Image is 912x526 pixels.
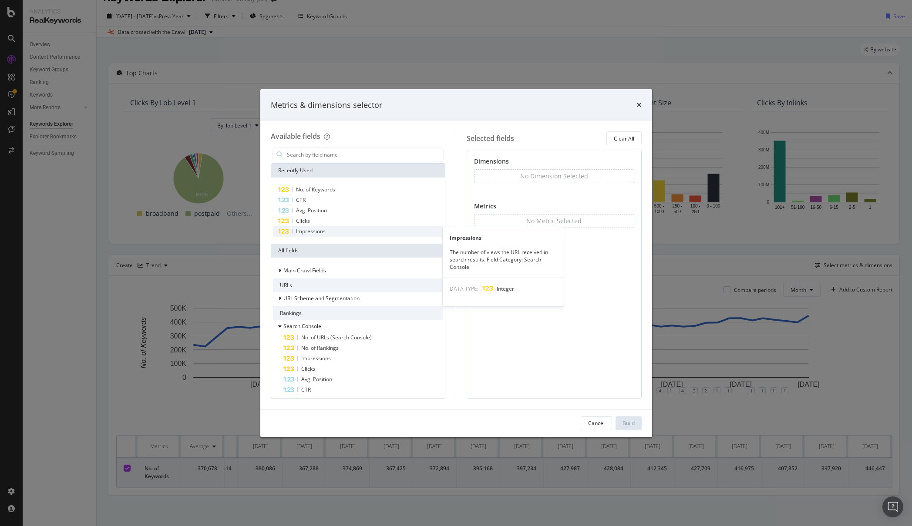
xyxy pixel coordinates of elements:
div: Build [623,419,635,427]
span: Search Console [283,322,321,330]
div: No Dimension Selected [520,172,588,181]
input: Search by field name [286,148,444,161]
div: All fields [271,244,445,258]
div: Impressions [443,234,564,241]
button: Build [616,416,642,430]
div: Dimensions [474,157,634,169]
span: URL Scheme and Segmentation [283,295,360,302]
div: Available fields [271,131,320,141]
span: No. of Keywords [296,186,335,193]
div: The number of views the URL received in search results. Field Category: Search Console [443,248,564,271]
div: No Metric Selected [526,217,582,225]
span: Impressions [301,355,331,362]
span: CTR [301,386,311,393]
span: No. of Rankings [301,344,339,352]
div: Metrics & dimensions selector [271,100,382,111]
div: times [636,100,642,111]
div: Rankings [273,306,444,320]
div: Open Intercom Messenger [882,496,903,517]
div: modal [260,89,652,437]
div: Selected fields [467,134,514,144]
span: Avg. Position [296,207,327,214]
span: No. of URLs (Search Console) [301,334,372,341]
div: Metrics [474,202,634,214]
span: CTR [296,196,306,204]
button: Cancel [581,416,612,430]
span: Clicks [296,217,310,224]
div: Cancel [588,419,605,427]
span: DATA TYPE: [450,285,478,292]
span: Integer [497,285,514,292]
div: URLs [273,278,444,292]
span: Clicks [301,365,315,372]
button: Clear All [606,131,642,145]
span: Avg. Position [301,375,332,383]
div: Recently Used [271,164,445,178]
span: Main Crawl Fields [283,267,326,274]
div: Clear All [614,135,634,142]
span: Impressions [296,228,326,235]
